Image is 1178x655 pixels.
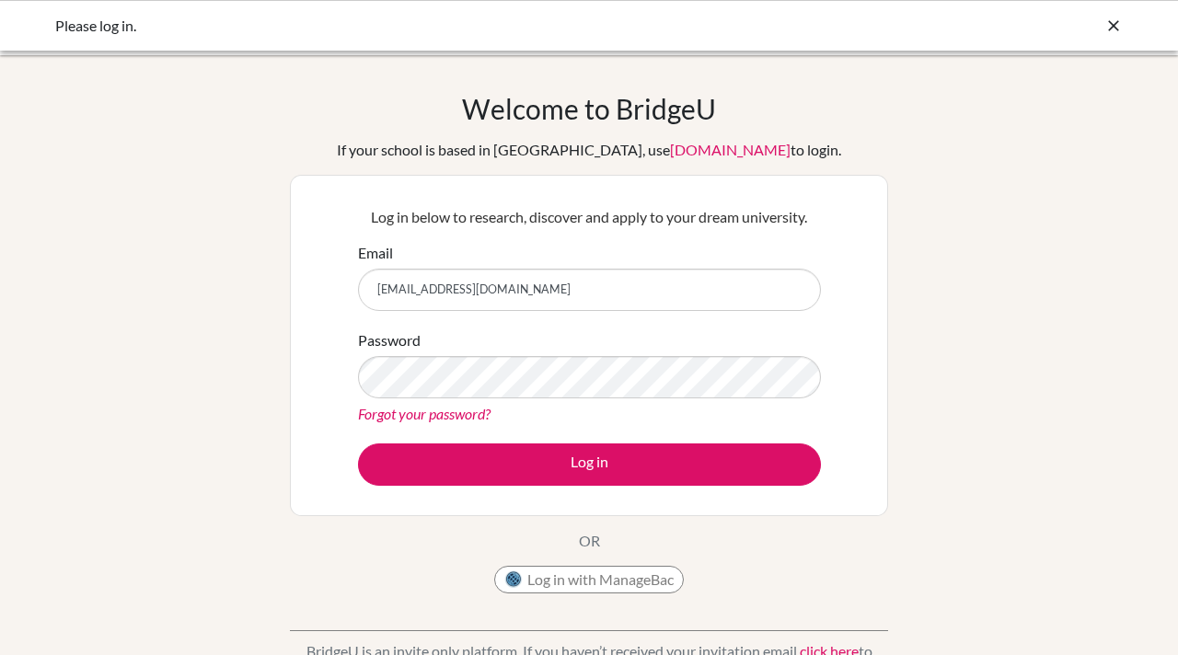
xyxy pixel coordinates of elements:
label: Email [358,242,393,264]
a: Forgot your password? [358,405,491,422]
a: [DOMAIN_NAME] [670,141,791,158]
h1: Welcome to BridgeU [462,92,716,125]
button: Log in with ManageBac [494,566,684,593]
button: Log in [358,443,821,486]
p: OR [579,530,600,552]
p: Log in below to research, discover and apply to your dream university. [358,206,821,228]
div: If your school is based in [GEOGRAPHIC_DATA], use to login. [337,139,841,161]
div: Please log in. [55,15,847,37]
label: Password [358,329,421,351]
